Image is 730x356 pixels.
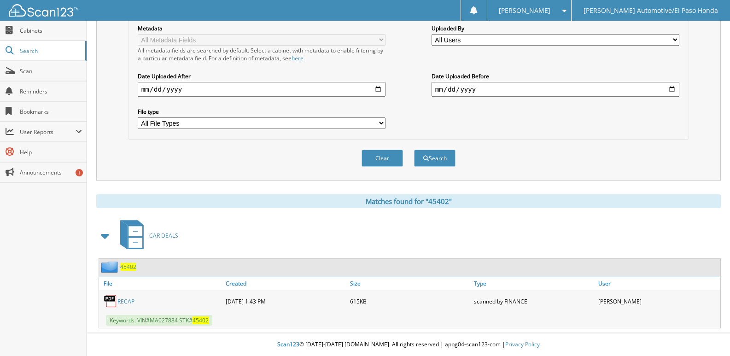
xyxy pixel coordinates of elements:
span: User Reports [20,128,76,136]
label: Date Uploaded Before [432,72,679,80]
img: scan123-logo-white.svg [9,4,78,17]
span: Help [20,148,82,156]
div: [PERSON_NAME] [596,292,720,310]
button: Clear [362,150,403,167]
a: CAR DEALS [115,217,178,254]
a: Privacy Policy [505,340,540,348]
img: PDF.png [104,294,117,308]
div: scanned by FINANCE [472,292,596,310]
span: Scan123 [277,340,299,348]
span: Announcements [20,169,82,176]
input: start [138,82,385,97]
span: 45402 [193,316,209,324]
label: File type [138,108,385,116]
span: Scan [20,67,82,75]
span: [PERSON_NAME] [499,8,550,13]
label: Metadata [138,24,385,32]
a: User [596,277,720,290]
a: File [99,277,223,290]
div: 1 [76,169,83,176]
a: Type [472,277,596,290]
span: Cabinets [20,27,82,35]
a: Size [348,277,472,290]
span: Reminders [20,88,82,95]
label: Uploaded By [432,24,679,32]
span: Search [20,47,81,55]
a: RECAP [117,298,134,305]
button: Search [414,150,456,167]
span: Bookmarks [20,108,82,116]
span: [PERSON_NAME] Automotive/El Paso Honda [584,8,718,13]
div: All metadata fields are searched by default. Select a cabinet with metadata to enable filtering b... [138,47,385,62]
a: Created [223,277,348,290]
span: CAR DEALS [149,232,178,239]
img: folder2.png [101,261,120,273]
div: 615KB [348,292,472,310]
a: 45402 [120,263,136,271]
span: Keywords: VIN#MA027884 STK# [106,315,212,326]
div: © [DATE]-[DATE] [DOMAIN_NAME]. All rights reserved | appg04-scan123-com | [87,333,730,356]
div: Matches found for "45402" [96,194,721,208]
input: end [432,82,679,97]
iframe: Chat Widget [684,312,730,356]
label: Date Uploaded After [138,72,385,80]
div: [DATE] 1:43 PM [223,292,348,310]
a: here [292,54,304,62]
